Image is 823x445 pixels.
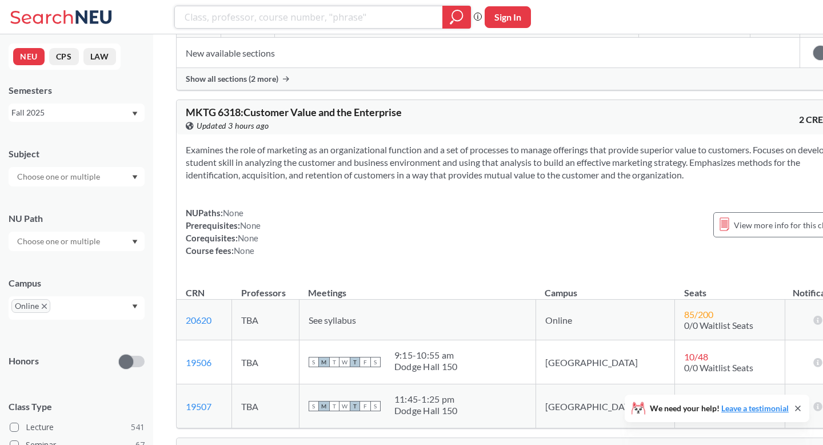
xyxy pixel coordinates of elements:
div: NU Path [9,212,145,225]
span: 0/0 Waitlist Seats [684,320,753,331]
div: Dropdown arrow [9,232,145,251]
div: NUPaths: Prerequisites: Corequisites: Course fees: [186,206,261,257]
div: Fall 2025Dropdown arrow [9,104,145,122]
span: W [339,357,350,367]
div: Dodge Hall 150 [394,361,458,372]
span: S [370,401,381,411]
div: OnlineX to remove pillDropdown arrow [9,296,145,320]
td: Online [536,300,675,340]
a: 19506 [186,357,211,368]
svg: Dropdown arrow [132,304,138,309]
span: T [329,357,339,367]
div: Dropdown arrow [9,167,145,186]
span: W [339,401,350,411]
span: S [309,357,319,367]
td: TBA [232,340,299,384]
span: S [370,357,381,367]
div: Dodge Hall 150 [394,405,458,416]
input: Choose one or multiple [11,170,107,184]
td: New available sections [177,38,800,68]
button: NEU [13,48,45,65]
th: Campus [536,275,675,300]
div: magnifying glass [442,6,471,29]
span: 10 / 48 [684,351,708,362]
p: Honors [9,355,39,368]
span: None [238,233,258,243]
svg: Dropdown arrow [132,240,138,244]
span: None [240,220,261,231]
span: None [223,208,243,218]
td: TBA [232,384,299,428]
span: We need your help! [650,404,789,412]
span: F [360,401,370,411]
svg: Dropdown arrow [132,112,138,116]
span: None [234,245,254,256]
span: 541 [131,421,145,434]
span: Updated 3 hours ago [197,120,269,132]
svg: Dropdown arrow [132,175,138,180]
a: 20620 [186,315,211,325]
div: Fall 2025 [11,106,131,119]
button: CPS [49,48,79,65]
span: 85 / 200 [684,309,713,320]
td: [GEOGRAPHIC_DATA] [536,340,675,384]
span: OnlineX to remove pill [11,299,50,313]
span: M [319,401,329,411]
th: Professors [232,275,299,300]
span: T [350,401,360,411]
svg: magnifying glass [450,9,464,25]
button: Sign In [485,6,531,28]
span: Show all sections (2 more) [186,74,278,84]
div: Subject [9,148,145,160]
a: 19507 [186,401,211,412]
a: Leave a testimonial [721,403,789,413]
input: Class, professor, course number, "phrase" [183,7,434,27]
span: 0/0 Waitlist Seats [684,362,753,373]
div: CRN [186,287,205,299]
div: Campus [9,277,145,289]
td: [GEOGRAPHIC_DATA] [536,384,675,428]
span: S [309,401,319,411]
th: Seats [675,275,785,300]
span: F [360,357,370,367]
span: M [319,357,329,367]
div: 11:45 - 1:25 pm [394,394,458,405]
input: Choose one or multiple [11,235,107,248]
span: T [350,357,360,367]
div: Semesters [9,84,145,97]
span: MKTG 6318 : Customer Value and the Enterprise [186,106,402,118]
span: Class Type [9,400,145,413]
span: See syllabus [309,315,356,325]
label: Lecture [10,420,145,435]
svg: X to remove pill [42,304,47,309]
button: LAW [83,48,116,65]
span: T [329,401,339,411]
th: Meetings [299,275,536,300]
div: 9:15 - 10:55 am [394,349,458,361]
td: TBA [232,300,299,340]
